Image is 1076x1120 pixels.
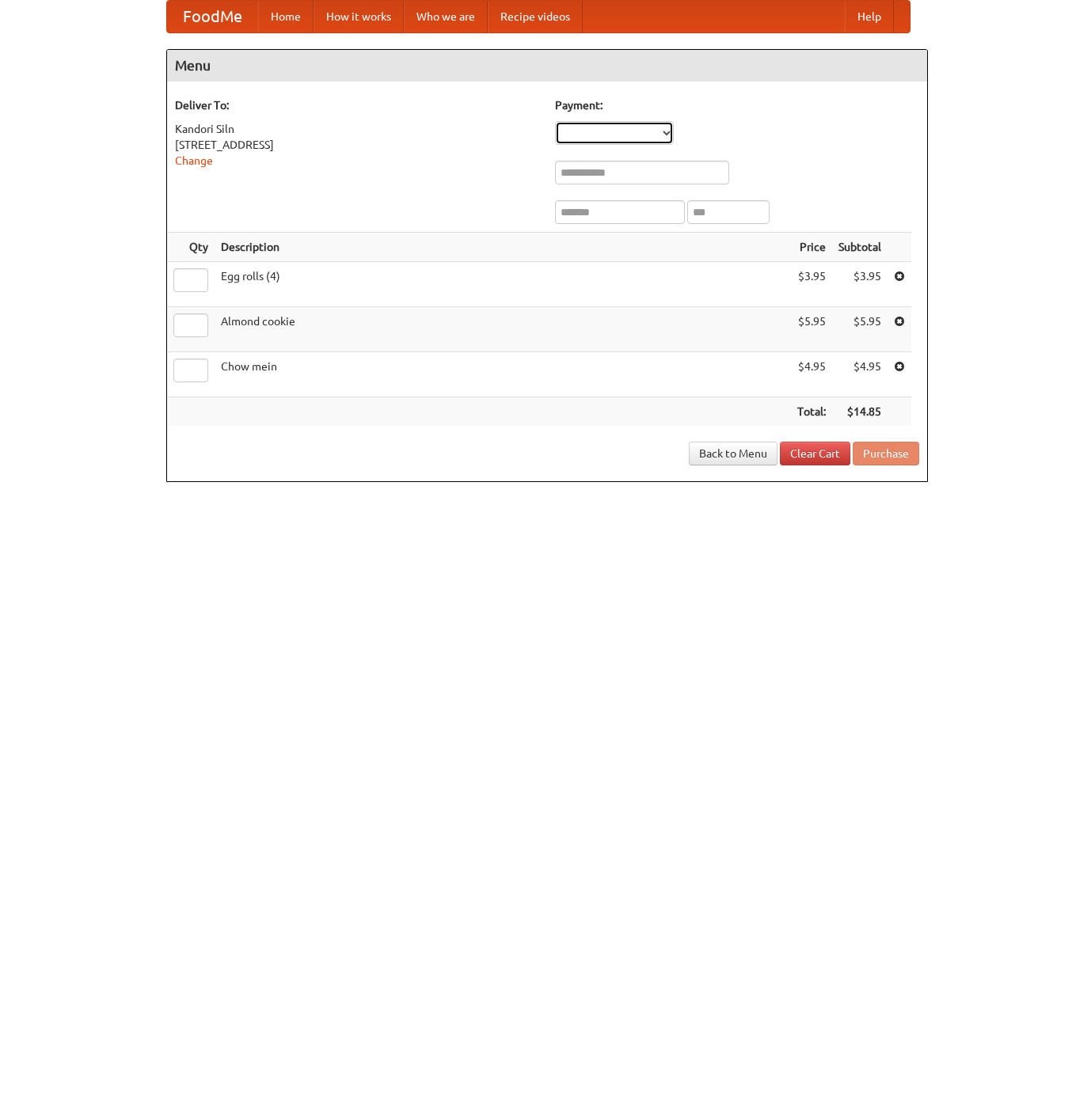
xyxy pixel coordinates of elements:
div: [STREET_ADDRESS] [175,137,539,153]
td: $5.95 [832,307,888,352]
td: Almond cookie [215,307,791,352]
div: Kandori Siln [175,121,539,137]
a: Recipe videos [488,1,583,32]
th: Subtotal [832,233,888,262]
h5: Deliver To: [175,97,539,113]
a: Change [175,154,213,167]
td: $3.95 [832,262,888,307]
th: Qty [167,233,215,262]
a: How it works [314,1,404,32]
button: Purchase [853,442,919,465]
a: Help [845,1,894,32]
h4: Menu [167,50,927,82]
a: FoodMe [167,1,258,32]
td: Egg rolls (4) [215,262,791,307]
h5: Payment: [555,97,919,113]
td: $3.95 [791,262,832,307]
td: $5.95 [791,307,832,352]
td: $4.95 [832,352,888,397]
a: Who we are [404,1,488,32]
a: Clear Cart [780,442,850,465]
th: Description [215,233,791,262]
td: Chow mein [215,352,791,397]
th: $14.85 [832,397,888,427]
td: $4.95 [791,352,832,397]
a: Back to Menu [689,442,778,465]
th: Total: [791,397,832,427]
th: Price [791,233,832,262]
a: Home [258,1,314,32]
